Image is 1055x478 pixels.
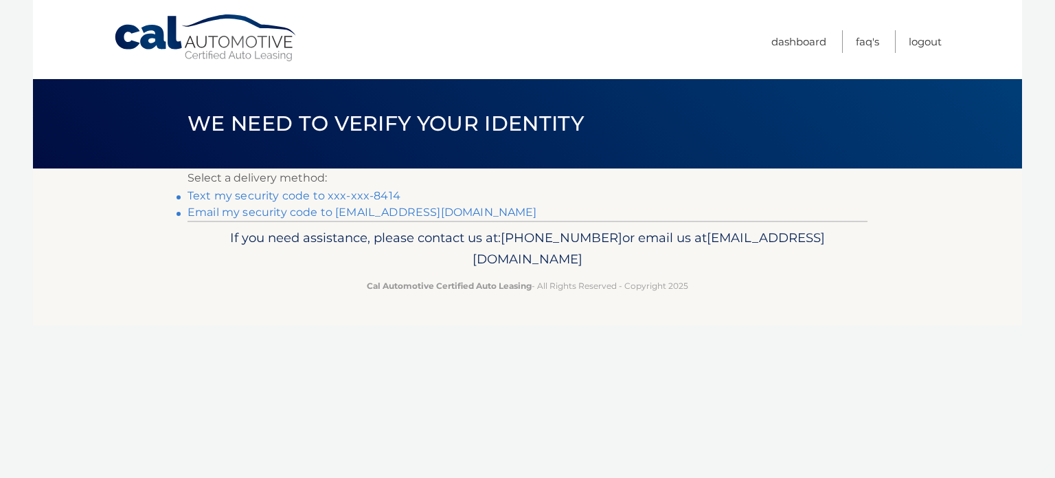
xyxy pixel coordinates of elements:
p: Select a delivery method: [188,169,867,188]
strong: Cal Automotive Certified Auto Leasing [367,281,532,291]
a: FAQ's [856,30,879,53]
a: Cal Automotive [113,14,299,63]
a: Dashboard [771,30,826,53]
p: If you need assistance, please contact us at: or email us at [196,227,859,271]
span: [PHONE_NUMBER] [501,230,622,246]
a: Text my security code to xxx-xxx-8414 [188,189,400,202]
a: Logout [909,30,942,53]
p: - All Rights Reserved - Copyright 2025 [196,279,859,293]
a: Email my security code to [EMAIL_ADDRESS][DOMAIN_NAME] [188,206,537,219]
span: We need to verify your identity [188,111,584,136]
